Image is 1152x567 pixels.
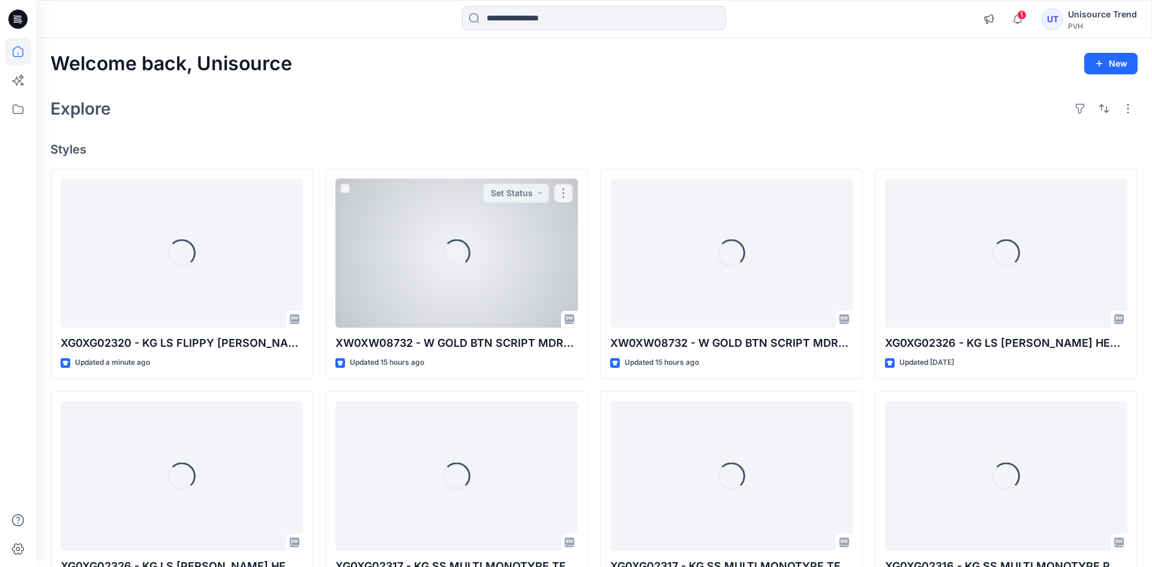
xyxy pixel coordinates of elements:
h2: Explore [50,99,111,118]
div: Unisource Trend [1068,7,1137,22]
h4: Styles [50,142,1138,157]
span: 1 [1017,10,1027,20]
p: XW0XW08732 - W GOLD BTN SCRIPT MDRN SS TEE_proto [335,335,578,352]
button: New [1084,53,1138,74]
p: Updated 15 hours ago [625,356,699,369]
p: Updated a minute ago [75,356,150,369]
p: XG0XG02326 - KG LS [PERSON_NAME] HEART TEE_proto [885,335,1127,352]
p: XW0XW08732 - W GOLD BTN SCRIPT MDRN SS TEE_proto [610,335,853,352]
div: UT [1042,8,1063,30]
h2: Welcome back, Unisource [50,53,292,75]
p: Updated [DATE] [899,356,954,369]
p: Updated 15 hours ago [350,356,424,369]
div: PVH [1068,22,1137,31]
p: XG0XG02320 - KG LS FLIPPY [PERSON_NAME] SCRIPT TEE_proto [61,335,303,352]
